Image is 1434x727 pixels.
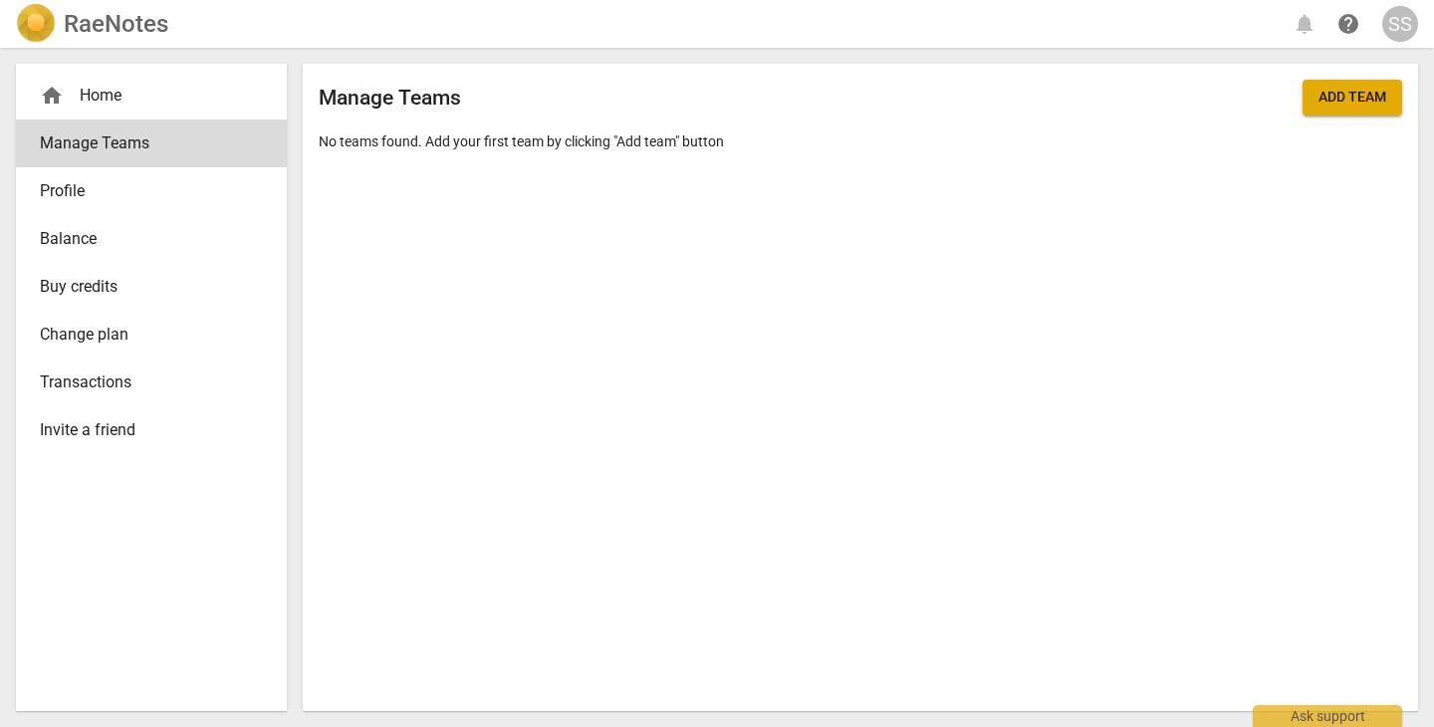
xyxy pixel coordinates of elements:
[1253,705,1402,727] div: Ask support
[16,4,56,44] img: Logo
[16,120,287,167] a: Manage Teams
[1382,6,1418,42] button: SS
[40,179,247,203] span: Profile
[40,227,247,251] span: Balance
[16,4,168,44] a: LogoRaeNotes
[40,323,247,347] span: Change plan
[319,86,461,111] h2: Manage Teams
[40,418,247,442] span: Invite a friend
[40,370,247,394] span: Transactions
[16,311,287,359] a: Change plan
[319,131,1402,152] p: No teams found. Add your first team by clicking "Add team" button
[40,275,247,299] span: Buy credits
[64,10,168,38] h2: RaeNotes
[16,406,287,454] a: Invite a friend
[16,215,287,263] a: Balance
[1330,6,1366,42] a: Help
[16,72,287,120] div: Home
[1336,12,1360,36] span: help
[16,167,287,215] a: Profile
[1318,88,1386,108] span: Add team
[16,263,287,311] a: Buy credits
[16,359,287,406] a: Transactions
[40,84,247,108] div: Home
[40,84,64,108] span: home
[40,131,247,155] span: Manage Teams
[1303,80,1402,116] button: Add team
